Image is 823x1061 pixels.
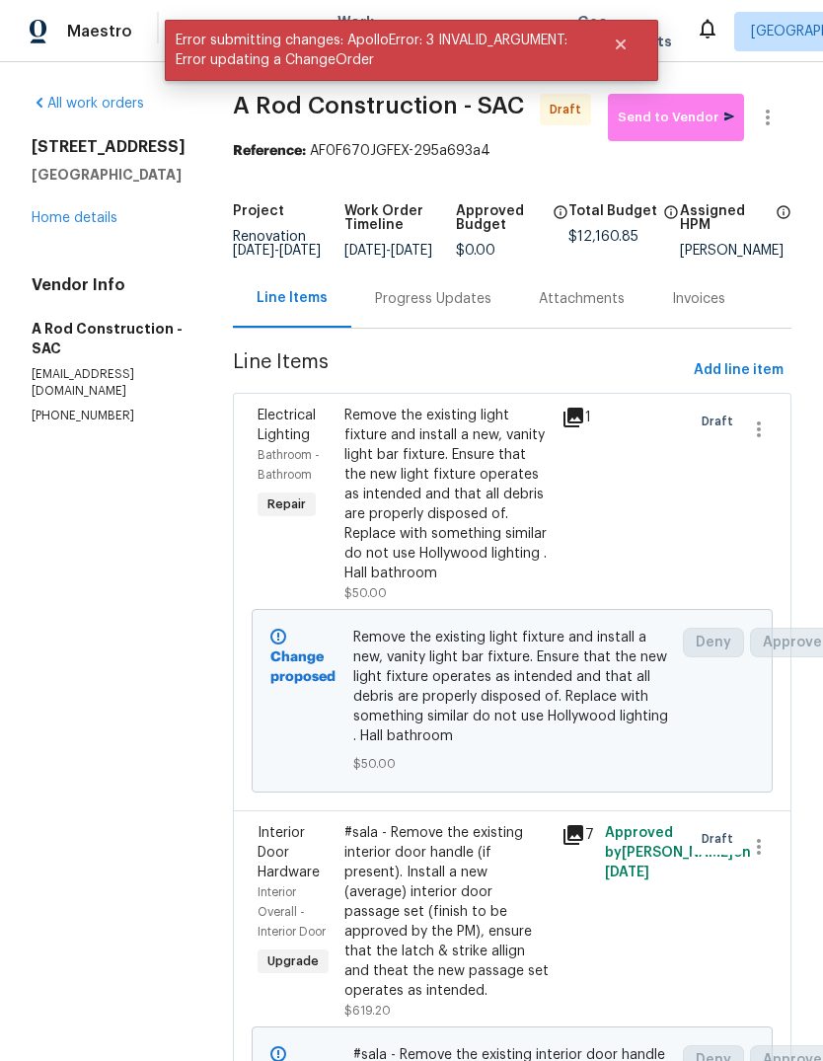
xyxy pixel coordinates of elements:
span: $12,160.85 [568,230,638,244]
h2: [STREET_ADDRESS] [32,137,186,157]
span: [DATE] [391,244,432,258]
span: Approved by [PERSON_NAME] on [605,826,751,879]
span: A Rod Construction - SAC [233,94,524,117]
span: $50.00 [353,754,672,774]
span: Error submitting changes: ApolloError: 3 INVALID_ARGUMENT: Error updating a ChangeOrder [165,20,588,81]
span: Interior Door Hardware [258,826,320,879]
span: The total cost of line items that have been approved by both Opendoor and the Trade Partner. This... [553,204,568,244]
h5: [GEOGRAPHIC_DATA] [32,165,186,185]
b: Change proposed [270,650,336,684]
span: Draft [550,100,589,119]
span: Draft [702,412,741,431]
span: Draft [702,829,741,849]
span: [DATE] [344,244,386,258]
div: #sala - Remove the existing interior door handle (if present). Install a new (average) interior d... [344,823,550,1001]
p: [EMAIL_ADDRESS][DOMAIN_NAME] [32,366,186,400]
span: [DATE] [233,244,274,258]
button: Send to Vendor [608,94,744,141]
button: Close [588,25,653,64]
div: AF0F670JGFEX-295a693a4 [233,141,791,161]
h5: Work Order Timeline [344,204,456,232]
span: Add line item [694,358,784,383]
div: 7 [561,823,593,847]
h5: Assigned HPM [680,204,770,232]
span: The hpm assigned to this work order. [776,204,791,244]
button: Add line item [686,352,791,389]
div: Attachments [539,289,625,309]
a: Home details [32,211,117,225]
h5: Project [233,204,284,218]
div: 1 [561,406,593,429]
span: Bathroom - Bathroom [258,449,320,481]
span: Maestro [67,22,132,41]
h5: Approved Budget [456,204,546,232]
span: Renovation [233,230,321,258]
span: Line Items [233,352,686,389]
div: Remove the existing light fixture and install a new, vanity light bar fixture. Ensure that the ne... [344,406,550,583]
span: The total cost of line items that have been proposed by Opendoor. This sum includes line items th... [663,204,679,230]
div: Progress Updates [375,289,491,309]
h5: A Rod Construction - SAC [32,319,186,358]
button: Deny [683,628,744,657]
span: - [344,244,432,258]
p: [PHONE_NUMBER] [32,408,186,424]
span: Electrical Lighting [258,409,316,442]
span: Work Orders [337,12,388,51]
a: All work orders [32,97,144,111]
span: [DATE] [279,244,321,258]
h4: Vendor Info [32,275,186,295]
span: Remove the existing light fixture and install a new, vanity light bar fixture. Ensure that the ne... [353,628,672,746]
div: Line Items [257,288,328,308]
span: Geo Assignments [577,12,672,51]
span: [DATE] [605,866,649,879]
span: - [233,244,321,258]
span: Send to Vendor [618,107,734,129]
span: Repair [260,494,314,514]
h5: Total Budget [568,204,657,218]
div: Invoices [672,289,725,309]
span: $0.00 [456,244,495,258]
span: Interior Overall - Interior Door [258,886,326,938]
div: [PERSON_NAME] [680,244,791,258]
b: Reference: [233,144,306,158]
span: $619.20 [344,1005,391,1017]
span: Upgrade [260,951,327,971]
span: $50.00 [344,587,387,599]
